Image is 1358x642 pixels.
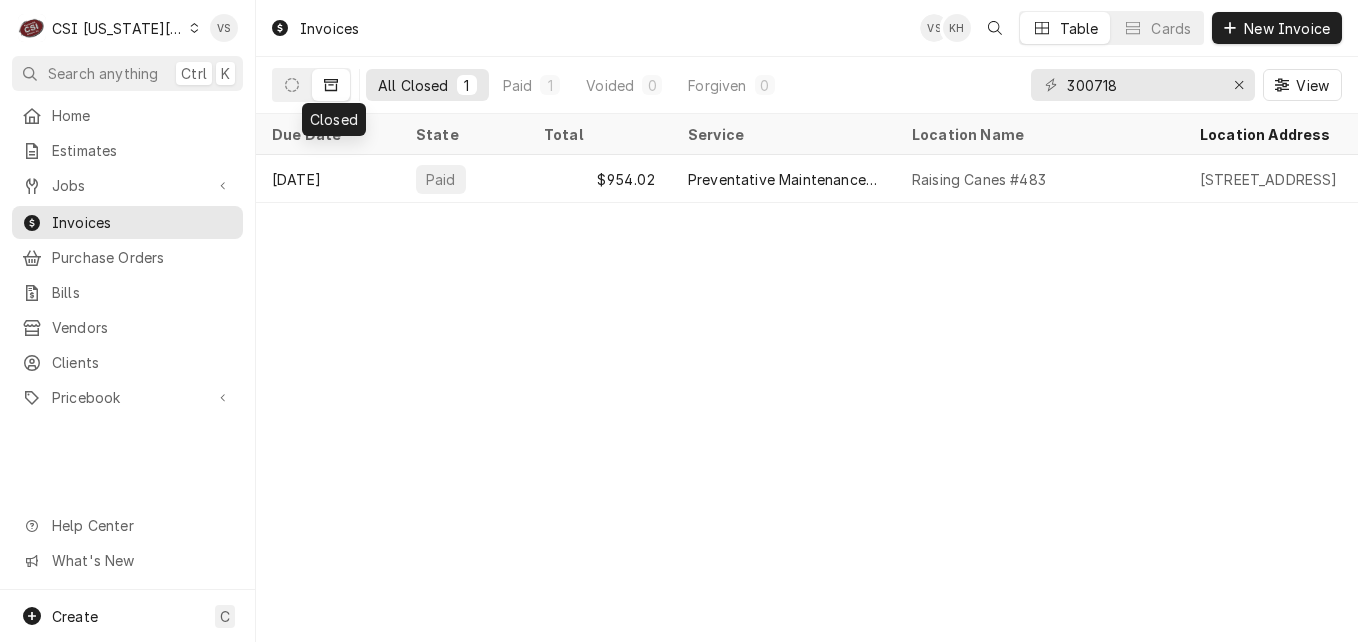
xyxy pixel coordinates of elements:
[424,169,458,190] div: Paid
[688,75,746,96] div: Forgiven
[1067,69,1217,101] input: Keyword search
[12,169,243,202] a: Go to Jobs
[48,63,158,84] span: Search anything
[18,14,46,42] div: CSI Kansas City's Avatar
[210,14,238,42] div: Vicky Stuesse's Avatar
[1151,18,1191,39] div: Cards
[1060,18,1099,39] div: Table
[12,134,243,167] a: Estimates
[52,282,233,303] span: Bills
[52,105,233,126] span: Home
[12,206,243,239] a: Invoices
[1292,75,1333,96] span: View
[52,317,233,338] span: Vendors
[943,14,971,42] div: KH
[378,75,449,96] div: All Closed
[12,509,243,542] a: Go to Help Center
[12,346,243,379] a: Clients
[979,12,1011,44] button: Open search
[256,155,400,203] div: [DATE]
[688,169,880,190] div: Preventative Maintenance ([GEOGRAPHIC_DATA])
[1263,69,1342,101] button: View
[52,515,231,536] span: Help Center
[12,99,243,132] a: Home
[181,63,207,84] span: Ctrl
[943,14,971,42] div: Kyley Hunnicutt's Avatar
[12,544,243,577] a: Go to What's New
[18,14,46,42] div: C
[52,247,233,268] span: Purchase Orders
[52,18,184,39] div: CSI [US_STATE][GEOGRAPHIC_DATA]
[52,608,98,625] span: Create
[1200,169,1338,190] div: [STREET_ADDRESS]
[52,212,233,233] span: Invoices
[52,352,233,373] span: Clients
[920,14,948,42] div: VS
[52,140,233,161] span: Estimates
[1240,18,1334,39] span: New Invoice
[544,75,556,96] div: 1
[416,124,512,145] div: State
[52,387,203,408] span: Pricebook
[272,124,380,145] div: Due Date
[912,124,1164,145] div: Location Name
[12,241,243,274] a: Purchase Orders
[503,75,533,96] div: Paid
[759,75,771,96] div: 0
[302,103,366,136] div: Closed
[1223,69,1255,101] button: Erase input
[221,63,230,84] span: K
[12,276,243,309] a: Bills
[220,606,230,627] span: C
[12,56,243,91] button: Search anythingCtrlK
[1212,12,1342,44] button: New Invoice
[688,124,876,145] div: Service
[210,14,238,42] div: VS
[528,155,672,203] div: $954.02
[461,75,473,96] div: 1
[912,169,1046,190] div: Raising Canes #483
[12,311,243,344] a: Vendors
[52,550,231,571] span: What's New
[646,75,658,96] div: 0
[12,381,243,414] a: Go to Pricebook
[920,14,948,42] div: Vicky Stuesse's Avatar
[586,75,634,96] div: Voided
[52,175,203,196] span: Jobs
[544,124,652,145] div: Total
